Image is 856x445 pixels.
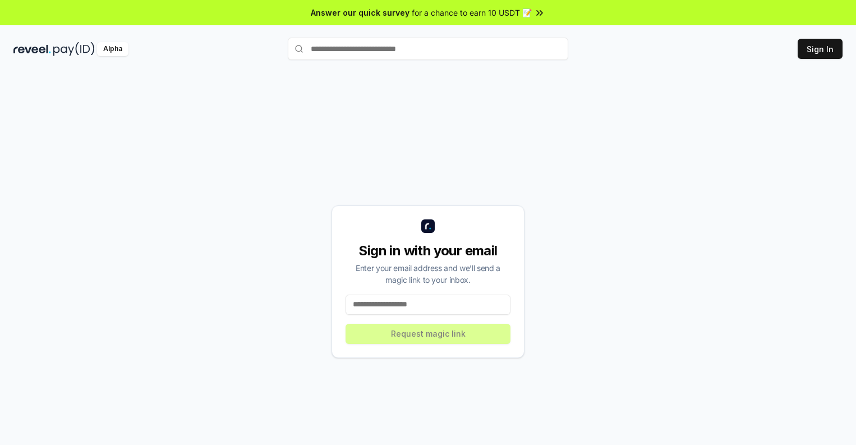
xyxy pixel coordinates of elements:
[346,242,510,260] div: Sign in with your email
[13,42,51,56] img: reveel_dark
[311,7,409,19] span: Answer our quick survey
[97,42,128,56] div: Alpha
[53,42,95,56] img: pay_id
[346,262,510,286] div: Enter your email address and we’ll send a magic link to your inbox.
[412,7,532,19] span: for a chance to earn 10 USDT 📝
[421,219,435,233] img: logo_small
[798,39,843,59] button: Sign In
